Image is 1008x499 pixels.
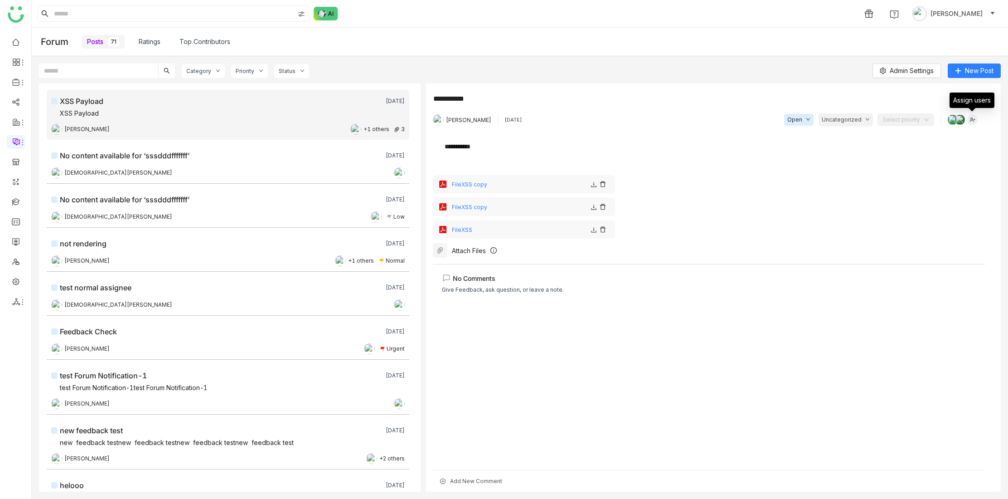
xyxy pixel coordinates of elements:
button: Admin Settings [872,64,941,78]
div: Forum [41,31,82,53]
div: Assign users [950,93,994,108]
div: [DATE] [386,482,405,489]
img: search-type.svg [298,10,305,18]
div: +1 others [363,125,389,134]
img: 684a9b06de261c4b36a3cf65 [350,124,361,135]
span: [PERSON_NAME] [64,400,110,408]
img: 684a9b06de261c4b36a3cf65 [394,398,405,409]
div: [DATE] [386,152,405,159]
img: 684a9b06de261c4b36a3cf65 [335,255,346,266]
span: [PERSON_NAME] [446,117,491,123]
div: Give Feedback, ask question, or leave a note. [442,285,564,294]
img: 684a961782a3912df7c0ce26 [948,115,958,125]
div: not rendering [60,238,107,249]
img: 684a9b06de261c4b36a3cf65 [51,211,62,222]
a: Ratings [139,37,160,47]
button: Open [784,113,814,126]
img: ask-buddy-normal.svg [314,7,338,20]
img: lms-comment.svg [442,274,451,283]
button: Uncategorized [819,113,873,126]
div: test Forum Notification-1 [60,370,147,381]
div: FileXSS [452,226,588,233]
span: [PERSON_NAME] [64,125,110,134]
button: New Post [948,64,1001,78]
span: No Comments [453,274,495,282]
img: 684a9b22de261c4b36a3d00f [51,453,62,464]
img: 684aa1c8de261c4b36a40c55 [366,453,377,464]
img: 6860d480bc89cb0674c8c7e9 [433,114,444,125]
div: [DATE] [386,98,405,105]
img: download.svg [590,181,597,188]
img: 684be972847de31b02b70467 [51,255,62,266]
img: assign-user.svg [967,114,978,125]
div: test Forum Notification-1test Forum Notification-1 [60,383,208,394]
img: pdf.svg [438,225,447,234]
div: [DATE] [386,284,405,291]
div: [DATE] [504,117,522,123]
div: [DATE] [386,427,405,434]
div: Category [186,68,211,74]
span: Low [393,213,405,221]
div: XSS Payload [60,96,103,107]
img: download.svg [590,204,597,211]
span: [PERSON_NAME] [64,257,110,265]
div: +2 others [379,455,405,463]
div: new feedback test [60,425,123,436]
img: pdf.svg [438,180,447,189]
span: Open [787,116,802,124]
img: 684be972847de31b02b70467 [51,398,62,409]
div: Feedback Check [60,326,117,337]
img: pdf.svg [438,202,447,211]
div: No content available for ‘sssdddfffffff’ [60,150,189,161]
span: [PERSON_NAME] [930,9,983,19]
div: new feedback testnew feedback testnew feedback testnew feedback test [60,438,294,449]
div: No content available for ‘sssdddfffffff’ [60,194,189,205]
span: [DEMOGRAPHIC_DATA][PERSON_NAME] [64,213,172,221]
img: 684a9b06de261c4b36a3cf65 [51,299,62,310]
span: [PERSON_NAME] [64,345,110,353]
span: [DEMOGRAPHIC_DATA][PERSON_NAME] [64,169,172,177]
span: Urgent [387,345,405,353]
img: avatar [912,6,927,21]
div: Status [279,68,296,74]
a: Top Contributors [179,37,230,47]
img: 684a9b06de261c4b36a3cf65 [394,167,405,178]
div: [DATE] [386,328,405,335]
a: Posts71 [87,37,120,47]
span: [PERSON_NAME] [64,455,110,463]
div: +1 others [348,257,374,265]
div: [DATE] [386,372,405,379]
div: [DATE] [386,240,405,247]
img: 684be972847de31b02b70467 [51,343,62,354]
span: Normal [386,257,405,265]
img: download.svg [590,226,597,234]
div: FileXSS copy [452,204,588,210]
span: Uncategorized [822,116,862,124]
div: Add New Comment [433,470,985,492]
img: 6860d480bc89cb0674c8c7e9 [51,124,62,135]
img: 684a9b06de261c4b36a3cf65 [364,343,375,354]
span: [DEMOGRAPHIC_DATA][PERSON_NAME] [64,301,172,309]
div: [DATE] [386,196,405,203]
img: 684be972847de31b02b70467 [394,299,405,310]
div: Attach Files [452,247,486,254]
span: Admin Settings [890,66,934,76]
span: New Post [965,66,993,76]
img: 684a9b06de261c4b36a3cf65 [955,115,965,125]
img: logo [8,6,24,23]
div: Priority [236,68,254,74]
span: 3 [401,125,405,134]
div: XSS Payload [60,108,99,119]
button: [PERSON_NAME] [911,6,997,21]
img: 684a9b06de261c4b36a3cf65 [371,211,382,222]
div: test normal assignee [60,282,131,293]
img: 684a9b06de261c4b36a3cf65 [51,167,62,178]
div: FileXSS copy [452,181,588,188]
div: helooo [60,480,84,491]
img: help.svg [890,10,899,19]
